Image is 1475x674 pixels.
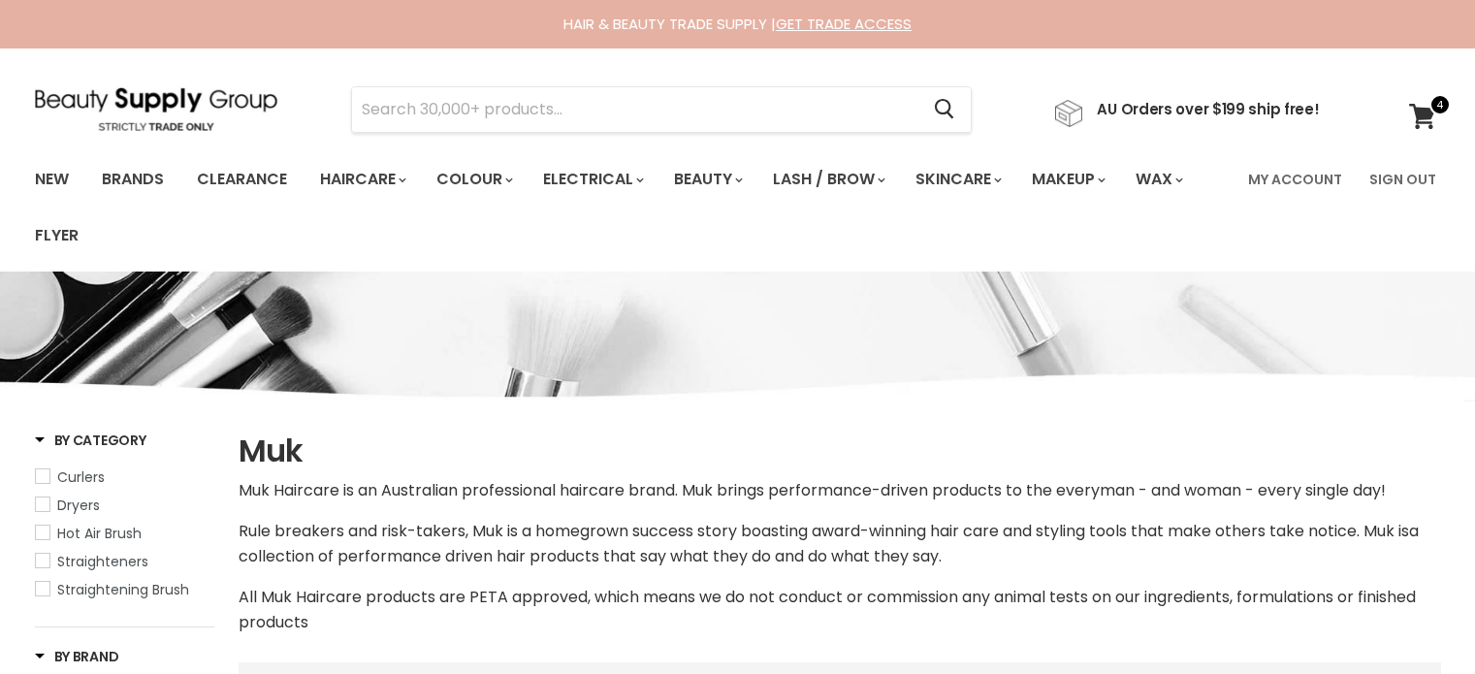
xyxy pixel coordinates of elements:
span: Hot Air Brush [57,524,142,543]
a: My Account [1236,159,1354,200]
a: Lash / Brow [758,159,897,200]
ul: Main menu [20,151,1236,264]
span: Rule breakers and risk-takers, Muk is a homegrown success story boasting award-winning hair care ... [239,520,1409,542]
nav: Main [11,151,1465,264]
a: Colour [422,159,525,200]
a: Brands [87,159,178,200]
span: Straightening Brush [57,580,189,599]
h1: Muk [239,431,1441,471]
a: Sign Out [1358,159,1448,200]
form: Product [351,86,972,133]
a: Beauty [659,159,754,200]
a: Dryers [35,495,214,516]
iframe: Gorgias live chat messenger [1378,583,1456,655]
a: GET TRADE ACCESS [776,14,912,34]
span: Straighteners [57,552,148,571]
input: Search [352,87,919,132]
a: Straighteners [35,551,214,572]
a: Straightening Brush [35,579,214,600]
span: Dryers [57,496,100,515]
a: Wax [1121,159,1195,200]
a: Curlers [35,466,214,488]
a: Makeup [1017,159,1117,200]
h3: By Brand [35,647,119,666]
a: New [20,159,83,200]
span: Curlers [57,467,105,487]
button: Search [919,87,971,132]
a: Haircare [305,159,418,200]
h3: By Category [35,431,146,450]
div: HAIR & BEAUTY TRADE SUPPLY | [11,15,1465,34]
a: Hot Air Brush [35,523,214,544]
a: Flyer [20,215,93,256]
p: a collection of performance driven hair products that say what they do and do what they say. [239,519,1441,569]
a: Clearance [182,159,302,200]
span: All Muk Haircare products are PETA approved, which means we do not conduct or commission any anim... [239,586,1416,633]
span: Muk Haircare is an Australian professional haircare brand. Muk brings performance-driven products... [239,479,1386,501]
a: Electrical [529,159,656,200]
a: Skincare [901,159,1013,200]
